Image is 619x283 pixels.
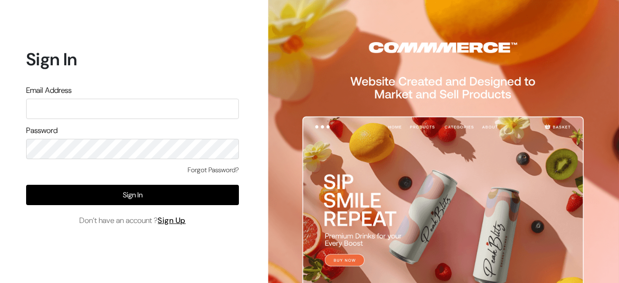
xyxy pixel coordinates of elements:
h1: Sign In [26,49,239,70]
a: Forgot Password? [188,165,239,175]
a: Sign Up [158,215,186,225]
label: Password [26,125,58,136]
span: Don’t have an account ? [79,215,186,226]
button: Sign In [26,185,239,205]
label: Email Address [26,85,72,96]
